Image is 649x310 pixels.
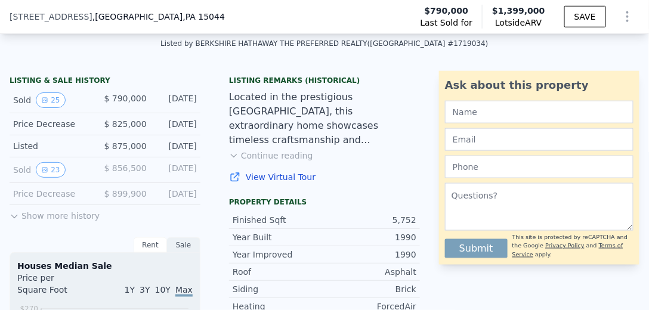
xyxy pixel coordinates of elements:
button: Continue reading [229,150,313,162]
button: SAVE [564,6,606,27]
div: Price Decrease [13,118,94,130]
div: Finished Sqft [233,214,324,226]
span: $ 856,500 [104,163,146,173]
div: Price per Square Foot [17,272,105,303]
span: $790,000 [425,5,469,17]
span: $ 790,000 [104,94,146,103]
div: Year Built [233,231,324,243]
div: Asphalt [324,266,416,278]
div: 1990 [324,231,416,243]
span: Lotside ARV [492,17,545,29]
div: Houses Median Sale [17,260,193,272]
span: $ 875,000 [104,141,146,151]
div: LISTING & SALE HISTORY [10,76,200,88]
button: View historical data [36,162,65,178]
div: Listed by BERKSHIRE HATHAWAY THE PREFERRED REALTY ([GEOGRAPHIC_DATA] #1719034) [160,39,488,48]
span: 10Y [155,285,171,294]
div: Property details [229,197,420,207]
div: [DATE] [156,140,197,152]
a: Terms of Service [512,242,623,257]
div: Year Improved [233,249,324,261]
div: [DATE] [156,162,197,178]
button: Show more history [10,205,100,222]
span: , [GEOGRAPHIC_DATA] [92,11,225,23]
div: [DATE] [156,92,197,108]
div: Price Decrease [13,188,94,200]
div: [DATE] [156,188,197,200]
div: Brick [324,283,416,295]
div: Rent [134,237,167,253]
span: Last Sold for [421,17,473,29]
button: View historical data [36,92,65,108]
div: 1990 [324,249,416,261]
div: This site is protected by reCAPTCHA and the Google and apply. [512,233,633,259]
span: , PA 15044 [183,12,225,21]
span: $ 899,900 [104,189,146,199]
span: $ 825,000 [104,119,146,129]
button: Show Options [616,5,639,29]
div: 5,752 [324,214,416,226]
span: $1,399,000 [492,6,545,15]
input: Email [445,128,633,151]
input: Name [445,101,633,123]
button: Submit [445,239,508,258]
span: 3Y [140,285,150,294]
a: View Virtual Tour [229,171,420,183]
div: Sold [13,162,94,178]
span: [STREET_ADDRESS] [10,11,92,23]
span: Max [175,285,193,297]
div: Sale [167,237,200,253]
span: 1Y [125,285,135,294]
div: Siding [233,283,324,295]
div: Listed [13,140,94,152]
a: Privacy Policy [545,242,584,249]
div: Located in the prestigious [GEOGRAPHIC_DATA], this extraordinary home showcases timeless craftsma... [229,90,420,147]
input: Phone [445,156,633,178]
div: Ask about this property [445,77,633,94]
div: Listing Remarks (Historical) [229,76,420,85]
div: Roof [233,266,324,278]
div: [DATE] [156,118,197,130]
div: Sold [13,92,94,108]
